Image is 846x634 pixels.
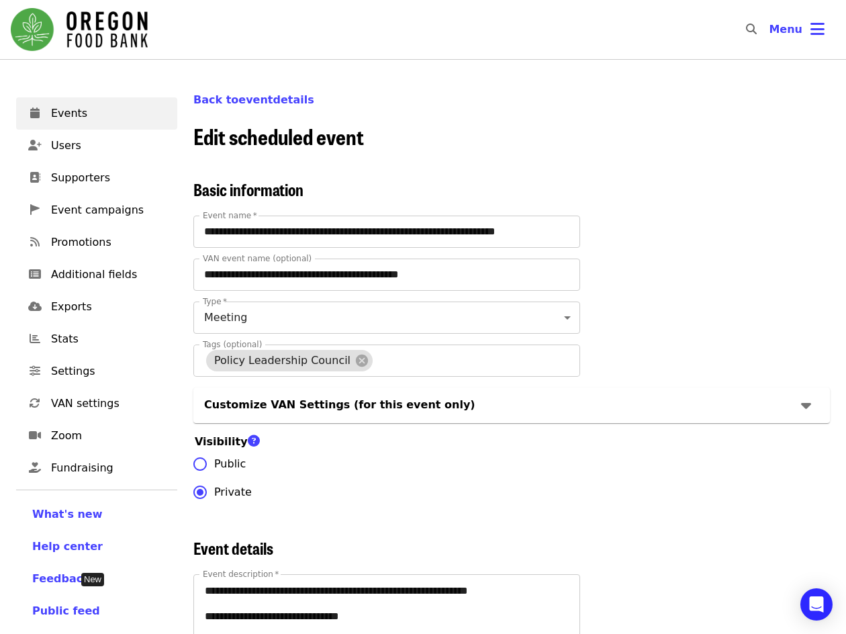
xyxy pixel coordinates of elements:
a: Help center [32,539,161,555]
span: Help center [32,540,103,553]
span: VAN settings [51,396,167,412]
a: Fundraising [16,452,177,484]
i: hand-holding-heart icon [29,461,41,474]
span: Supporters [51,170,167,186]
i: sync icon [30,397,40,410]
span: Private [214,484,252,500]
span: Settings [51,363,167,379]
i: question-circle icon [248,434,260,449]
a: Additional fields [16,259,177,291]
i: pennant icon [30,203,40,216]
div: Policy Leadership Council [206,350,373,371]
a: Zoom [16,420,177,452]
input: VAN event name (optional) [193,259,580,291]
input: Event name [193,216,580,248]
span: Menu [769,23,802,36]
i: user-plus icon [28,139,42,152]
label: VAN event name (optional) [203,255,312,263]
label: Event name [203,212,257,220]
span: Public [214,456,246,472]
span: Additional fields [51,267,167,283]
span: Users [51,138,167,154]
label: Type [203,298,227,306]
div: Open Intercom Messenger [800,588,833,621]
div: Customize VAN Settings (for this event only) [193,388,830,423]
i: calendar icon [30,107,40,120]
label: Event description [203,570,279,578]
label: Tags (optional) [203,341,262,349]
span: Event details [193,536,273,559]
div: Tooltip anchor [81,573,104,586]
i: sliders-h icon [30,365,40,377]
i: chart-bar icon [30,332,40,345]
span: Event campaigns [51,202,167,218]
a: Settings [16,355,177,388]
span: Visibility [195,435,268,448]
i: address-book icon [30,171,40,184]
button: Toggle account menu [758,13,835,46]
input: Search [765,13,775,46]
span: Events [51,105,167,122]
a: Back toeventdetails [193,93,314,106]
a: Public feed [32,603,161,619]
i: caret-down icon [801,396,811,415]
span: Customize VAN Settings (for this event only) [204,398,475,411]
a: Promotions [16,226,177,259]
a: Users [16,130,177,162]
i: cloud-download icon [28,300,42,313]
a: VAN settings [16,388,177,420]
span: What's new [32,508,103,520]
span: Promotions [51,234,167,251]
span: Fundraising [51,460,167,476]
span: Stats [51,331,167,347]
span: Policy Leadership Council [206,354,359,367]
img: Oregon Food Bank - Home [11,8,148,51]
i: bars icon [810,19,825,39]
i: rss icon [30,236,40,248]
i: list-alt icon [29,268,41,281]
i: video icon [29,429,41,442]
span: Public feed [32,604,100,617]
a: Supporters [16,162,177,194]
a: What's new [32,506,161,523]
a: Exports [16,291,177,323]
span: Basic information [193,177,303,201]
span: Zoom [51,428,167,444]
a: Stats [16,323,177,355]
span: Edit scheduled event [193,120,364,152]
a: Events [16,97,177,130]
a: Event campaigns [16,194,177,226]
button: Feedback [32,571,90,587]
span: Exports [51,299,167,315]
div: Meeting [193,302,580,334]
i: search icon [746,23,757,36]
